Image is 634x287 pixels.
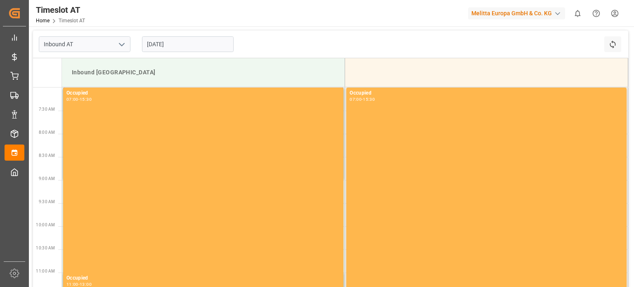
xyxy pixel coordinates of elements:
span: 9:30 AM [39,199,55,204]
button: show 0 new notifications [568,4,587,23]
div: 13:00 [80,282,92,286]
div: 07:00 [66,97,78,101]
div: 11:00 [66,282,78,286]
div: Melitta Europa GmbH & Co. KG [468,7,565,19]
div: 15:30 [80,97,92,101]
div: Timeslot AT [36,4,85,16]
span: 10:00 AM [36,223,55,227]
span: 9:00 AM [39,176,55,181]
div: Occupied [350,89,623,97]
div: Inbound [GEOGRAPHIC_DATA] [69,65,338,80]
input: Type to search/select [39,36,130,52]
div: 15:30 [363,97,375,101]
a: Home [36,18,50,24]
button: open menu [115,38,128,51]
input: DD-MM-YYYY [142,36,234,52]
div: Occupied [66,89,340,97]
div: - [362,97,363,101]
button: Help Center [587,4,606,23]
span: 7:30 AM [39,107,55,111]
span: 10:30 AM [36,246,55,250]
div: 07:00 [350,97,362,101]
div: - [78,282,80,286]
button: Melitta Europa GmbH & Co. KG [468,5,568,21]
div: - [78,97,80,101]
span: 8:30 AM [39,153,55,158]
span: 11:00 AM [36,269,55,273]
div: Occupied [66,274,340,282]
span: 8:00 AM [39,130,55,135]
